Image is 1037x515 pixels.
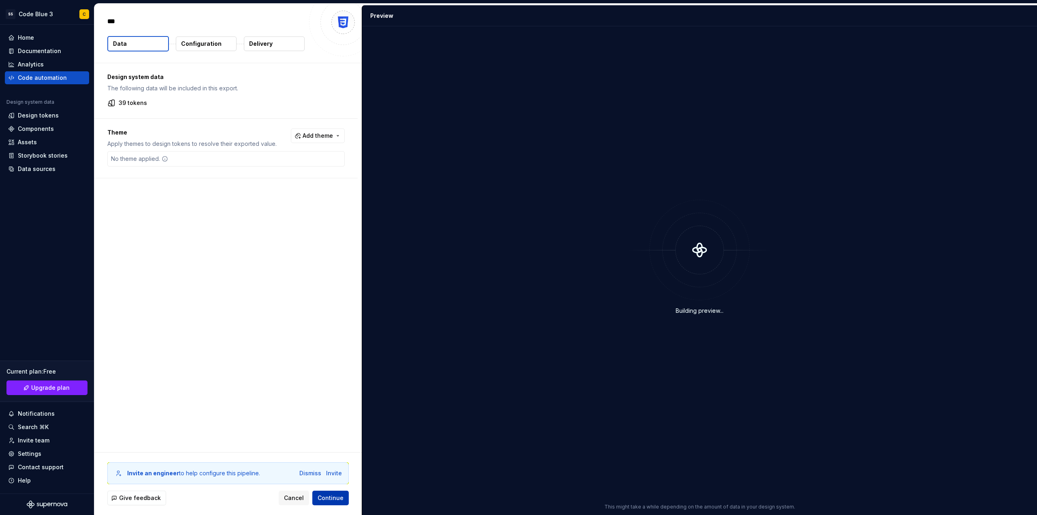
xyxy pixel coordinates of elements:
div: Preview [370,12,393,20]
div: Search ⌘K [18,423,49,431]
div: to help configure this pipeline. [127,469,260,477]
p: The following data will be included in this export. [107,84,345,92]
div: SS [6,9,15,19]
button: Notifications [5,407,89,420]
a: Components [5,122,89,135]
a: Storybook stories [5,149,89,162]
a: Data sources [5,162,89,175]
a: Analytics [5,58,89,71]
div: Data sources [18,165,55,173]
span: Add theme [303,132,333,140]
button: Add theme [291,128,345,143]
div: Code Blue 3 [19,10,53,18]
span: Give feedback [119,494,161,502]
a: Code automation [5,71,89,84]
button: Help [5,474,89,487]
button: Configuration [176,36,237,51]
a: Upgrade plan [6,380,87,395]
button: Give feedback [107,491,166,505]
button: Invite [326,469,342,477]
div: Components [18,125,54,133]
p: 39 tokens [119,99,147,107]
div: No theme applied. [108,152,171,166]
div: Storybook stories [18,152,68,160]
p: Delivery [249,40,273,48]
button: Continue [312,491,349,505]
button: Dismiss [299,469,321,477]
div: Invite team [18,436,49,444]
div: Documentation [18,47,61,55]
span: Upgrade plan [31,384,70,392]
button: Contact support [5,461,89,474]
p: Design system data [107,73,345,81]
button: SSCode Blue 3C [2,5,92,23]
div: Assets [18,138,37,146]
svg: Supernova Logo [27,500,67,509]
div: C [83,11,86,17]
div: Help [18,477,31,485]
button: Cancel [279,491,309,505]
div: Design system data [6,99,54,105]
a: Documentation [5,45,89,58]
button: Delivery [244,36,305,51]
a: Invite team [5,434,89,447]
p: Data [113,40,127,48]
p: Theme [107,128,277,137]
div: Home [18,34,34,42]
span: Continue [318,494,344,502]
a: Home [5,31,89,44]
button: Data [107,36,169,51]
div: Contact support [18,463,64,471]
span: Cancel [284,494,304,502]
a: Design tokens [5,109,89,122]
div: Design tokens [18,111,59,120]
b: Invite an engineer [127,470,179,477]
p: Configuration [181,40,222,48]
div: Code automation [18,74,67,82]
a: Assets [5,136,89,149]
p: Apply themes to design tokens to resolve their exported value. [107,140,277,148]
div: Settings [18,450,41,458]
div: Building preview... [676,307,723,315]
div: Analytics [18,60,44,68]
button: Search ⌘K [5,421,89,434]
p: This might take a while depending on the amount of data in your design system. [604,504,795,510]
div: Notifications [18,410,55,418]
div: Current plan : Free [6,368,87,376]
a: Settings [5,447,89,460]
